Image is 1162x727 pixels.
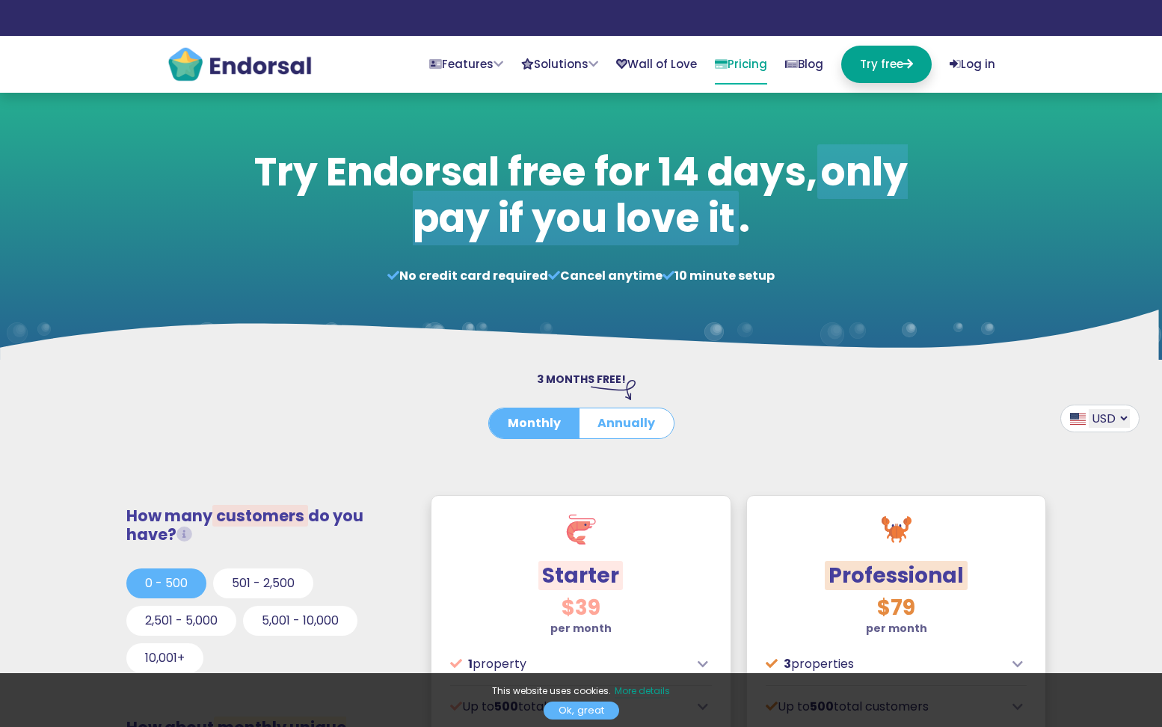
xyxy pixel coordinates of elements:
span: $79 [877,593,915,622]
p: properties [766,655,1005,673]
i: Total customers from whom you request testimonials/reviews. [176,527,192,542]
span: only pay if you love it [413,144,909,245]
button: 5,001 - 10,000 [243,606,357,636]
a: Features [429,46,503,83]
img: arrow-right-down.svg [591,380,636,399]
span: 1 [468,655,473,672]
img: shrimp.svg [566,515,596,545]
button: Monthly [489,408,580,438]
h1: Try Endorsal free for 14 days, . [247,149,916,242]
button: 2,501 - 5,000 [126,606,236,636]
h3: How many do you have? [126,506,405,544]
strong: per month [866,621,927,636]
img: endorsal-logo@2x.png [167,46,313,83]
span: 3 MONTHS FREE! [537,372,626,387]
span: 3 [784,655,791,672]
p: No credit card required Cancel anytime 10 minute setup [247,267,916,285]
a: Blog [785,46,823,83]
a: Wall of Love [616,46,697,83]
button: Annually [579,408,674,438]
img: crab.svg [882,515,912,545]
strong: per month [550,621,612,636]
span: Starter [538,561,623,590]
a: Solutions [521,46,598,83]
p: property [450,655,689,673]
p: This website uses cookies. [15,684,1147,698]
a: More details [615,684,670,699]
span: Professional [825,561,968,590]
a: Log in [950,46,995,83]
a: Pricing [715,46,767,85]
span: $39 [562,593,600,622]
span: customers [212,505,308,527]
button: 10,001+ [126,643,203,673]
a: Ok, great [544,702,619,720]
button: 501 - 2,500 [213,568,313,598]
a: Try free [841,46,932,83]
button: 0 - 500 [126,568,206,598]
